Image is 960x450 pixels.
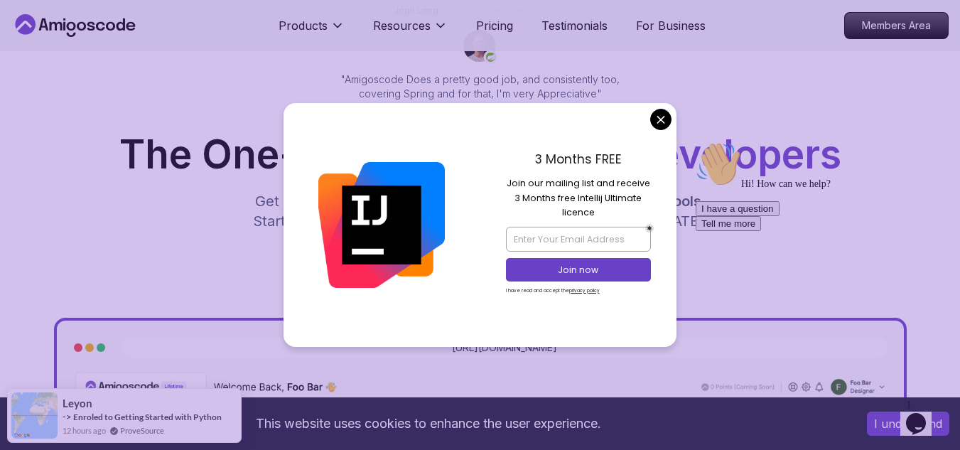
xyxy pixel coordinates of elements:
[63,424,106,436] span: 12 hours ago
[321,73,640,101] p: "Amigoscode Does a pretty good job, and consistently too, covering Spring and for that, I'm very ...
[664,193,701,210] span: Tools
[120,424,164,436] a: ProveSource
[476,17,513,34] a: Pricing
[6,6,261,95] div: 👋Hi! How can we help?I have a questionTell me more
[628,131,841,178] span: Developers
[636,17,706,34] a: For Business
[11,135,949,174] h1: The One-Stop Platform for
[6,43,141,53] span: Hi! How can we help?
[242,191,719,231] p: Get unlimited access to coding , , and . Start your journey or level up your career with Amigosco...
[373,17,448,45] button: Resources
[845,13,948,38] p: Members Area
[452,341,557,355] a: [URL][DOMAIN_NAME]
[11,392,58,439] img: provesource social proof notification image
[63,397,92,409] span: leyon
[844,12,949,39] a: Members Area
[73,412,222,422] a: Enroled to Getting Started with Python
[690,136,946,386] iframe: chat widget
[373,17,431,34] p: Resources
[541,17,608,34] a: Testimonials
[867,412,949,436] button: Accept cookies
[279,17,328,34] p: Products
[6,6,51,51] img: :wave:
[6,80,71,95] button: Tell me more
[6,65,90,80] button: I have a question
[63,411,72,422] span: ->
[279,17,345,45] button: Products
[11,408,846,439] div: This website uses cookies to enhance the user experience.
[900,393,946,436] iframe: chat widget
